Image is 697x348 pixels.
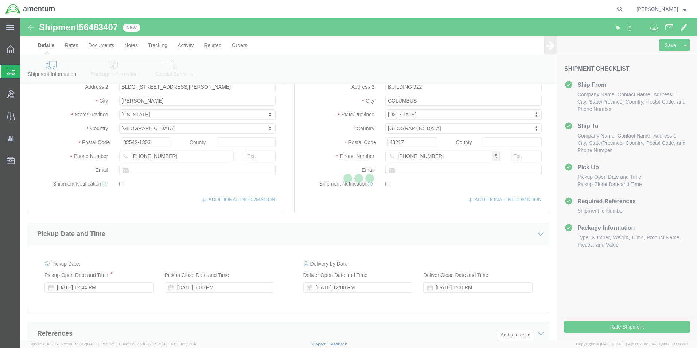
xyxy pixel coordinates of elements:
[636,5,678,13] span: Dan Tusler
[328,342,347,346] a: Feedback
[311,342,329,346] a: Support
[86,342,116,346] span: [DATE] 12:29:29
[167,342,196,346] span: [DATE] 12:25:34
[119,342,196,346] span: Client: 2025.16.0-1592391
[5,4,55,15] img: logo
[636,5,687,13] button: [PERSON_NAME]
[29,342,116,346] span: Server: 2025.16.0-1ffcc23b9e2
[576,341,688,347] span: Copyright © [DATE]-[DATE] Agistix Inc., All Rights Reserved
